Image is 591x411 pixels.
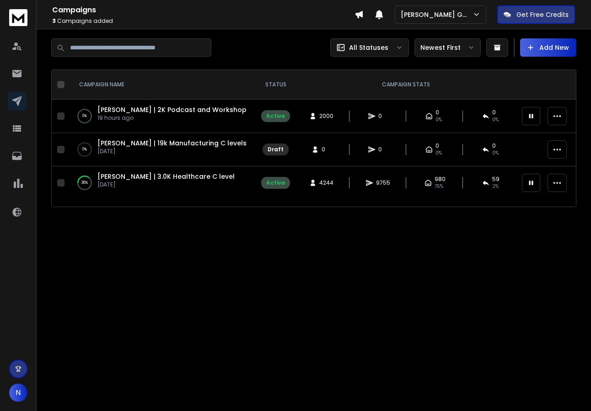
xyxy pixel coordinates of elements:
div: Active [266,112,285,120]
span: 0% [492,149,499,157]
p: 0 % [82,112,87,121]
span: 0 [322,146,331,153]
span: 0 [435,142,439,149]
span: 0 [492,109,496,116]
span: 2000 [319,112,333,120]
td: 0%[PERSON_NAME] | 19k Manufacturing C levels[DATE] [68,133,256,166]
td: 36%[PERSON_NAME] | 3.0K Healthcare C level[DATE] [68,166,256,200]
p: Get Free Credits [516,10,569,19]
th: STATUS [256,70,295,100]
p: 36 % [81,178,88,187]
span: 3 [52,17,56,25]
a: [PERSON_NAME] | 19k Manufacturing C levels [97,139,247,148]
p: 19 hours ago [97,114,247,122]
button: N [9,384,27,402]
p: [DATE] [97,148,247,155]
a: [PERSON_NAME] | 3.0K Healthcare C level [97,172,235,181]
button: Newest First [414,38,481,57]
p: 0 % [82,145,87,154]
img: logo [9,9,27,26]
span: 0 [435,109,439,116]
span: 59 [492,176,500,183]
p: All Statuses [349,43,388,52]
button: Add New [520,38,576,57]
div: Active [266,179,285,187]
a: [PERSON_NAME] | 2K Podcast and Workshop [97,105,247,114]
span: 2 % [492,183,499,190]
th: CAMPAIGN STATS [295,70,516,100]
span: 0 [378,112,387,120]
span: 0% [435,116,442,123]
span: 0 [492,142,496,149]
p: [DATE] [97,181,235,188]
span: 75 % [435,183,443,190]
span: 9755 [376,179,390,187]
span: 0% [435,149,442,157]
button: Get Free Credits [497,5,575,24]
span: 0% [492,116,499,123]
td: 0%[PERSON_NAME] | 2K Podcast and Workshop19 hours ago [68,100,256,133]
th: CAMPAIGN NAME [68,70,256,100]
h1: Campaigns [52,5,355,16]
span: 0 [378,146,387,153]
p: [PERSON_NAME] Group [401,10,473,19]
div: Draft [268,146,284,153]
span: 4244 [319,179,333,187]
p: Campaigns added [52,17,355,25]
span: 980 [435,176,446,183]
